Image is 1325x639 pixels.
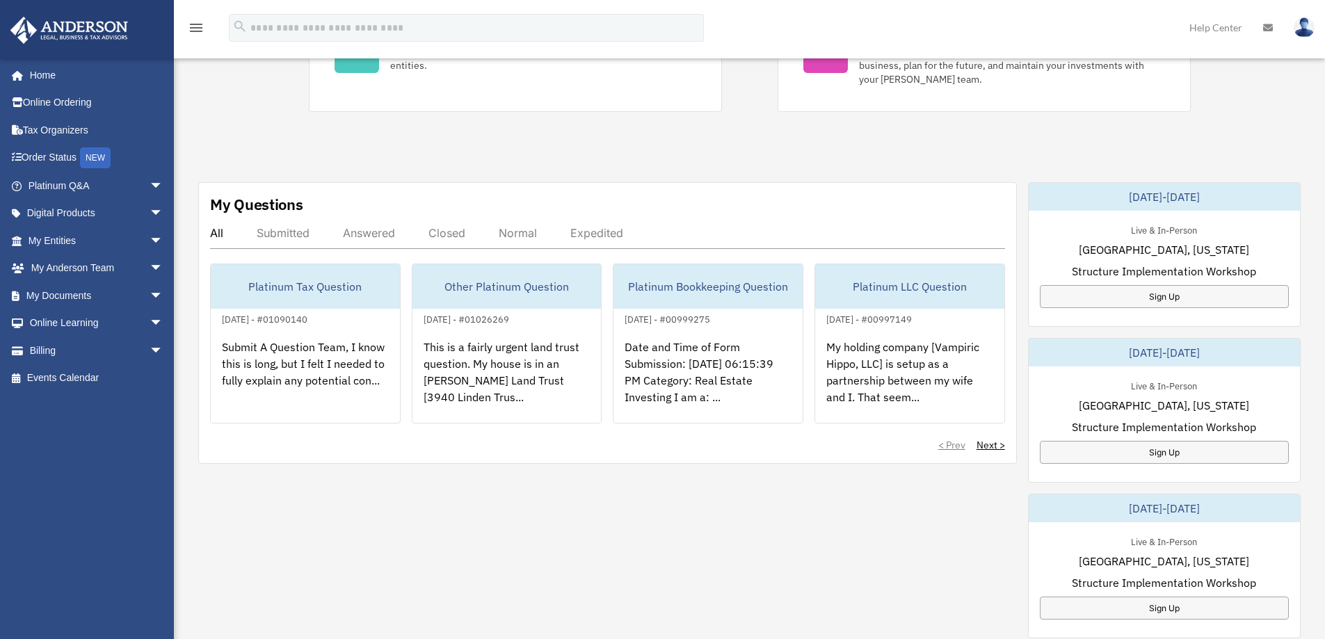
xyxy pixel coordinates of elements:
[815,327,1004,436] div: My holding company [Vampiric Hippo, LLC] is setup as a partnership between my wife and I. That se...
[10,254,184,282] a: My Anderson Teamarrow_drop_down
[150,254,177,283] span: arrow_drop_down
[1079,241,1249,258] span: [GEOGRAPHIC_DATA], [US_STATE]
[1029,339,1300,366] div: [DATE]-[DATE]
[1120,378,1208,392] div: Live & In-Person
[570,226,623,240] div: Expedited
[150,172,177,200] span: arrow_drop_down
[613,264,803,309] div: Platinum Bookkeeping Question
[257,226,310,240] div: Submitted
[977,438,1005,452] a: Next >
[150,200,177,228] span: arrow_drop_down
[210,226,223,240] div: All
[10,116,184,144] a: Tax Organizers
[1294,17,1315,38] img: User Pic
[211,311,319,325] div: [DATE] - #01090140
[150,227,177,255] span: arrow_drop_down
[412,264,602,309] div: Other Platinum Question
[211,264,400,309] div: Platinum Tax Question
[10,61,177,89] a: Home
[6,17,132,44] img: Anderson Advisors Platinum Portal
[188,24,204,36] a: menu
[232,19,248,34] i: search
[613,311,721,325] div: [DATE] - #00999275
[499,226,537,240] div: Normal
[10,309,184,337] a: Online Learningarrow_drop_down
[80,147,111,168] div: NEW
[1120,222,1208,236] div: Live & In-Person
[343,226,395,240] div: Answered
[10,227,184,254] a: My Entitiesarrow_drop_down
[1029,494,1300,522] div: [DATE]-[DATE]
[1040,285,1289,308] a: Sign Up
[10,364,184,392] a: Events Calendar
[210,194,303,215] div: My Questions
[150,337,177,365] span: arrow_drop_down
[815,264,1004,309] div: Platinum LLC Question
[10,172,184,200] a: Platinum Q&Aarrow_drop_down
[412,327,602,436] div: This is a fairly urgent land trust question. My house is in an [PERSON_NAME] Land Trust [3940 Lin...
[815,311,923,325] div: [DATE] - #00997149
[150,309,177,338] span: arrow_drop_down
[613,264,803,423] a: Platinum Bookkeeping Question[DATE] - #00999275Date and Time of Form Submission: [DATE] 06:15:39 ...
[188,19,204,36] i: menu
[10,200,184,227] a: Digital Productsarrow_drop_down
[1072,263,1256,280] span: Structure Implementation Workshop
[1040,441,1289,464] a: Sign Up
[1079,553,1249,569] span: [GEOGRAPHIC_DATA], [US_STATE]
[613,327,803,436] div: Date and Time of Form Submission: [DATE] 06:15:39 PM Category: Real Estate Investing I am a: ...
[1040,597,1289,620] a: Sign Up
[210,264,401,423] a: Platinum Tax Question[DATE] - #01090140Submit A Question Team, I know this is long, but I felt I ...
[412,311,520,325] div: [DATE] - #01026269
[814,264,1005,423] a: Platinum LLC Question[DATE] - #00997149My holding company [Vampiric Hippo, LLC] is setup as a par...
[1120,533,1208,548] div: Live & In-Person
[1029,183,1300,211] div: [DATE]-[DATE]
[211,327,400,436] div: Submit A Question Team, I know this is long, but I felt I needed to fully explain any potential c...
[10,144,184,172] a: Order StatusNEW
[412,264,602,423] a: Other Platinum Question[DATE] - #01026269This is a fairly urgent land trust question. My house is...
[10,282,184,309] a: My Documentsarrow_drop_down
[428,226,465,240] div: Closed
[10,89,184,117] a: Online Ordering
[1079,397,1249,414] span: [GEOGRAPHIC_DATA], [US_STATE]
[150,282,177,310] span: arrow_drop_down
[1072,419,1256,435] span: Structure Implementation Workshop
[10,337,184,364] a: Billingarrow_drop_down
[1072,574,1256,591] span: Structure Implementation Workshop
